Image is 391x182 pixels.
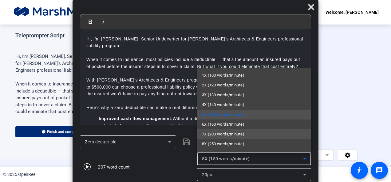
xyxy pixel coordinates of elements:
span: 7X (200 words/minute) [202,131,244,138]
span: 8X (250 words/minute) [202,140,244,148]
span: 3X (130 words/minute) [202,91,244,99]
span: 9X (300 words/minute) [202,150,244,157]
span: 4X (140 words/minute) [202,101,244,108]
span: 2X (120 words/minute) [202,82,244,89]
span: 1X (100 words/minute) [202,72,244,79]
span: 5X (150 words/minute) [202,111,244,118]
span: 6X (160 words/minute) [202,121,244,128]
